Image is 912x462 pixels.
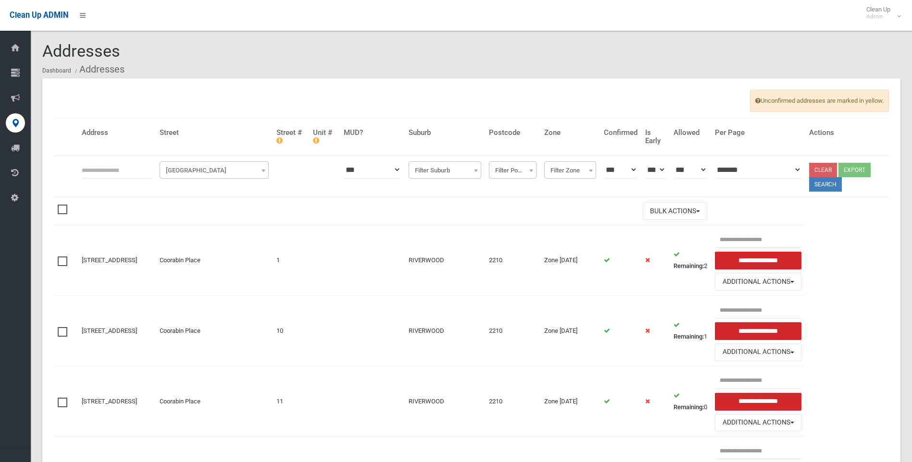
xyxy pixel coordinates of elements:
td: RIVERWOOD [405,366,485,437]
td: Coorabin Place [156,366,273,437]
small: Admin [866,13,890,20]
h4: Zone [544,129,596,137]
td: Zone [DATE] [540,296,600,366]
button: Additional Actions [715,273,801,291]
strong: Remaining: [674,403,704,411]
h4: MUD? [344,129,401,137]
td: RIVERWOOD [405,296,485,366]
a: [STREET_ADDRESS] [82,398,137,405]
h4: Per Page [715,129,801,137]
span: Clean Up ADMIN [10,11,68,20]
strong: Remaining: [674,262,704,269]
button: Bulk Actions [643,202,707,220]
span: Filter Suburb [409,161,481,179]
td: 1 [670,296,711,366]
td: 2210 [485,366,540,437]
td: Coorabin Place [156,296,273,366]
td: 2210 [485,225,540,296]
a: Clear [809,163,837,177]
td: Zone [DATE] [540,225,600,296]
td: 0 [670,366,711,437]
a: Dashboard [42,67,71,74]
td: 10 [273,296,310,366]
h4: Suburb [409,129,481,137]
h4: Street # [276,129,306,145]
strong: Remaining: [674,333,704,340]
td: 2 [670,225,711,296]
h4: Street [160,129,269,137]
span: Unconfirmed addresses are marked in yellow. [750,90,889,112]
span: Filter Zone [544,161,596,179]
h4: Address [82,129,152,137]
h4: Confirmed [604,129,637,137]
button: Search [809,177,842,192]
button: Export [838,163,871,177]
button: Additional Actions [715,414,801,432]
h4: Actions [809,129,885,137]
a: [STREET_ADDRESS] [82,327,137,334]
span: Filter Suburb [411,164,479,177]
td: 1 [273,225,310,296]
td: 2210 [485,296,540,366]
td: Zone [DATE] [540,366,600,437]
a: [STREET_ADDRESS] [82,256,137,264]
h4: Allowed [674,129,707,137]
button: Additional Actions [715,343,801,361]
span: Clean Up [862,6,900,20]
span: Addresses [42,41,120,61]
span: Filter Street [162,164,266,177]
td: Coorabin Place [156,225,273,296]
li: Addresses [73,61,125,78]
h4: Unit # [313,129,336,145]
h4: Is Early [645,129,666,145]
span: Filter Postcode [489,161,537,179]
span: Filter Postcode [491,164,534,177]
td: RIVERWOOD [405,225,485,296]
td: 11 [273,366,310,437]
span: Filter Zone [547,164,594,177]
span: Filter Street [160,161,269,179]
h4: Postcode [489,129,537,137]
